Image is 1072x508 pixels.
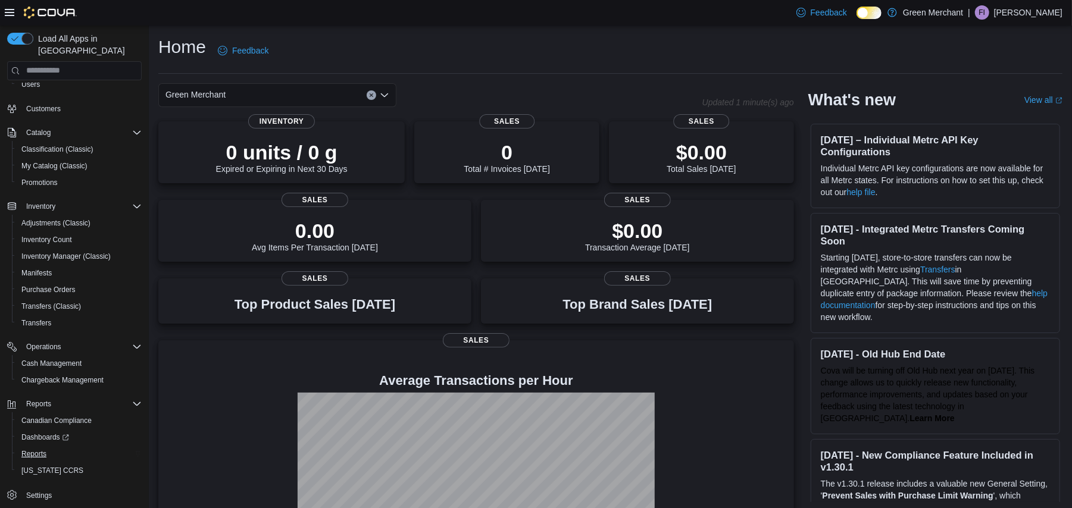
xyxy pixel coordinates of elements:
[464,140,549,174] div: Total # Invoices [DATE]
[12,355,146,372] button: Cash Management
[857,19,857,20] span: Dark Mode
[17,373,142,387] span: Chargeback Management
[282,271,348,286] span: Sales
[21,252,111,261] span: Inventory Manager (Classic)
[235,297,395,312] h3: Top Product Sales [DATE]
[17,413,96,428] a: Canadian Compliance
[1055,97,1062,104] svg: External link
[17,430,142,444] span: Dashboards
[821,348,1050,360] h3: [DATE] - Old Hub End Date
[667,140,736,174] div: Total Sales [DATE]
[21,449,46,459] span: Reports
[33,33,142,57] span: Load All Apps in [GEOGRAPHIC_DATA]
[17,316,142,330] span: Transfers
[12,298,146,315] button: Transfers (Classic)
[821,449,1050,473] h3: [DATE] - New Compliance Feature Included in v1.30.1
[21,268,52,278] span: Manifests
[17,159,142,173] span: My Catalog (Classic)
[21,218,90,228] span: Adjustments (Classic)
[821,366,1035,423] span: Cova will be turning off Old Hub next year on [DATE]. This change allows us to quickly release ne...
[808,90,896,109] h2: What's new
[17,266,57,280] a: Manifests
[17,447,51,461] a: Reports
[17,316,56,330] a: Transfers
[811,7,847,18] span: Feedback
[21,161,87,171] span: My Catalog (Classic)
[12,76,146,93] button: Users
[21,416,92,425] span: Canadian Compliance
[21,397,142,411] span: Reports
[17,249,142,264] span: Inventory Manager (Classic)
[702,98,794,107] p: Updated 1 minute(s) ago
[12,429,146,446] a: Dashboards
[21,80,40,89] span: Users
[2,100,146,117] button: Customers
[17,216,142,230] span: Adjustments (Classic)
[17,77,45,92] a: Users
[21,487,142,502] span: Settings
[821,252,1050,323] p: Starting [DATE], store-to-store transfers can now be integrated with Metrc using in [GEOGRAPHIC_D...
[26,491,52,500] span: Settings
[2,396,146,412] button: Reports
[248,114,315,128] span: Inventory
[12,174,146,191] button: Promotions
[21,145,93,154] span: Classification (Classic)
[2,486,146,503] button: Settings
[12,248,146,265] button: Inventory Manager (Classic)
[21,397,56,411] button: Reports
[12,215,146,231] button: Adjustments (Classic)
[994,5,1062,20] p: [PERSON_NAME]
[604,271,671,286] span: Sales
[12,158,146,174] button: My Catalog (Classic)
[17,249,115,264] a: Inventory Manager (Classic)
[158,35,206,59] h1: Home
[821,289,1048,310] a: help documentation
[674,114,729,128] span: Sales
[563,297,712,312] h3: Top Brand Sales [DATE]
[216,140,348,174] div: Expired or Expiring in Next 30 Days
[26,104,61,114] span: Customers
[604,193,671,207] span: Sales
[821,134,1050,158] h3: [DATE] – Individual Metrc API Key Configurations
[21,359,82,368] span: Cash Management
[857,7,882,19] input: Dark Mode
[979,5,986,20] span: FI
[12,281,146,298] button: Purchase Orders
[17,356,142,371] span: Cash Management
[12,372,146,388] button: Chargeback Management
[26,128,51,137] span: Catalog
[21,285,76,294] span: Purchase Orders
[21,199,142,214] span: Inventory
[21,101,142,116] span: Customers
[17,233,142,247] span: Inventory Count
[26,202,55,211] span: Inventory
[910,413,954,423] strong: Learn More
[17,299,142,313] span: Transfers (Classic)
[585,219,690,252] div: Transaction Average [DATE]
[2,338,146,355] button: Operations
[252,219,378,243] p: 0.00
[667,140,736,164] p: $0.00
[975,5,989,20] div: Faiyaz Ismail
[21,340,66,354] button: Operations
[17,283,80,297] a: Purchase Orders
[12,315,146,331] button: Transfers
[17,413,142,428] span: Canadian Compliance
[26,399,51,409] span: Reports
[443,333,510,347] span: Sales
[17,447,142,461] span: Reports
[17,299,86,313] a: Transfers (Classic)
[21,375,104,385] span: Chargeback Management
[903,5,963,20] p: Green Merchant
[17,430,74,444] a: Dashboards
[920,265,955,274] a: Transfers
[21,199,60,214] button: Inventory
[232,45,268,57] span: Feedback
[21,126,55,140] button: Catalog
[24,7,77,18] img: Cova
[17,159,92,173] a: My Catalog (Classic)
[17,463,88,478] a: [US_STATE] CCRS
[464,140,549,164] p: 0
[823,491,993,500] strong: Prevent Sales with Purchase Limit Warning
[252,219,378,252] div: Avg Items Per Transaction [DATE]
